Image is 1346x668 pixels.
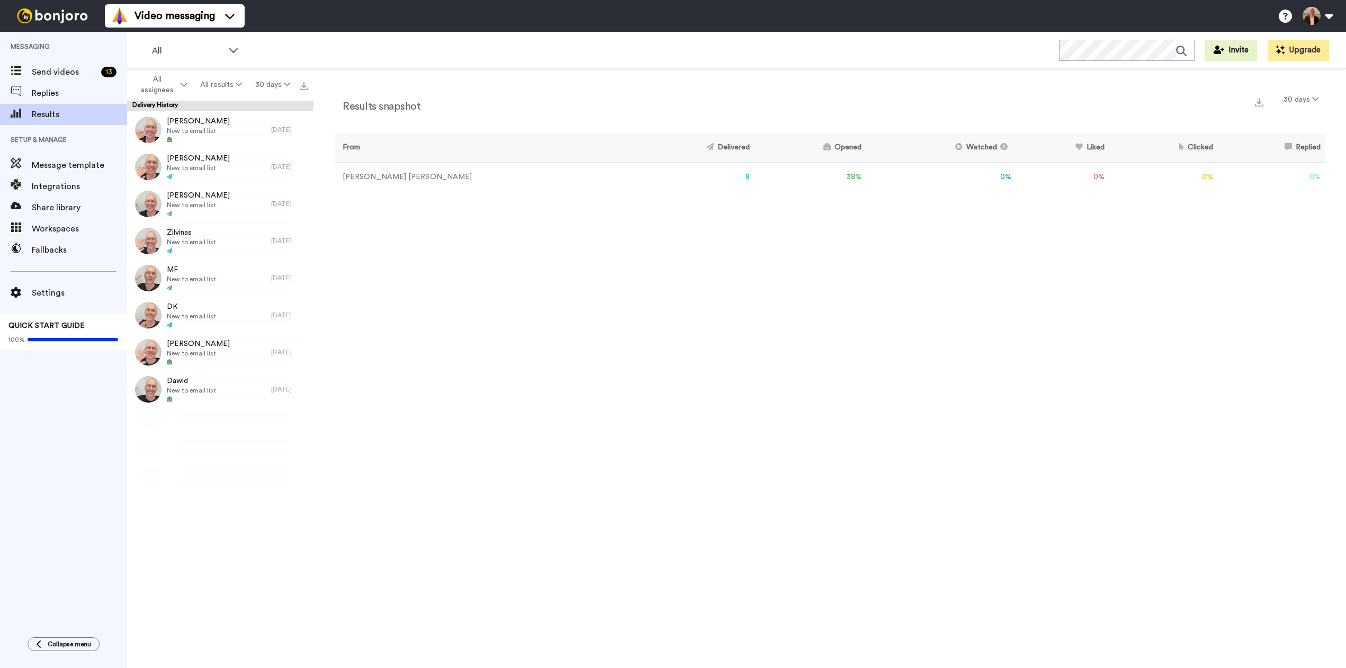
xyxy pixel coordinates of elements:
[248,75,297,94] button: 30 days
[1217,163,1325,192] td: 0 %
[167,201,230,209] span: New to email list
[127,371,313,408] a: DawidNew to email list[DATE]
[135,376,161,403] img: de7b9b82-16f5-4533-b743-3bb5a95e5156-thumb.jpg
[754,133,866,163] th: Opened
[127,222,313,260] a: ZilvinasNew to email list[DATE]
[136,74,178,95] span: All assignees
[135,228,161,254] img: 2632e1c2-26df-414c-a454-ef540155c185-thumb.jpg
[167,376,216,386] span: Dawid
[335,133,631,163] th: From
[167,190,230,201] span: [PERSON_NAME]
[167,349,230,358] span: New to email list
[129,70,194,100] button: All assignees
[335,163,631,192] td: [PERSON_NAME] [PERSON_NAME]
[32,66,97,78] span: Send videos
[127,101,313,111] div: Delivery History
[1109,133,1217,163] th: Clicked
[127,148,313,185] a: [PERSON_NAME]New to email list[DATE]
[297,77,311,93] button: Export all results that match these filters now.
[135,302,161,328] img: b646528d-9041-4928-992f-745c743adad8-thumb.jpg
[167,312,216,320] span: New to email list
[271,126,308,134] div: [DATE]
[8,322,85,329] span: QUICK START GUIDE
[127,334,313,371] a: [PERSON_NAME]New to email list[DATE]
[32,201,127,214] span: Share library
[1255,98,1263,106] img: export.svg
[1277,90,1325,109] button: 30 days
[32,180,127,193] span: Integrations
[167,339,230,349] span: [PERSON_NAME]
[135,154,161,180] img: 6d5764fb-38a4-43c1-9f0d-4b06b1438a1c-thumb.jpg
[271,163,308,171] div: [DATE]
[271,237,308,245] div: [DATE]
[167,301,216,312] span: DK
[111,7,128,24] img: vm-color.svg
[754,163,866,192] td: 38 %
[134,8,215,23] span: Video messaging
[13,8,92,23] img: bj-logo-header-white.svg
[101,67,116,77] div: 13
[271,385,308,394] div: [DATE]
[32,87,127,100] span: Replies
[32,222,127,235] span: Workspaces
[32,244,127,256] span: Fallbacks
[152,44,223,57] span: All
[135,191,161,217] img: b7a05721-c9ea-4bc9-9a8e-65ee32915210-thumb.jpg
[48,640,91,648] span: Collapse menu
[167,153,230,164] span: [PERSON_NAME]
[1252,94,1267,109] button: Export a summary of each team member’s results that match this filter now.
[167,164,230,172] span: New to email list
[300,82,308,90] img: export.svg
[32,159,127,172] span: Message template
[335,101,420,112] h2: Results snapshot
[127,260,313,297] a: MFNew to email list[DATE]
[167,238,216,246] span: New to email list
[127,297,313,334] a: DKNew to email list[DATE]
[1268,40,1329,61] button: Upgrade
[135,265,161,291] img: 9d7bcf97-8f15-4c6c-ae6c-3cd0a5a9f955-thumb.jpg
[32,287,127,299] span: Settings
[631,163,753,192] td: 8
[167,386,216,395] span: New to email list
[135,117,161,143] img: ecf2f4b7-9654-4caa-9931-7de4f43cefaa-thumb.jpg
[167,227,216,238] span: Zilvinas
[1217,133,1325,163] th: Replied
[127,111,313,148] a: [PERSON_NAME]New to email list[DATE]
[1016,133,1109,163] th: Liked
[194,75,249,94] button: All results
[1109,163,1217,192] td: 0 %
[866,163,1016,192] td: 0 %
[28,637,100,651] button: Collapse menu
[135,339,161,366] img: 4194c423-40a3-4dd9-880b-2ecb14c75af7-thumb.jpg
[167,264,216,275] span: MF
[127,185,313,222] a: [PERSON_NAME]New to email list[DATE]
[631,133,753,163] th: Delivered
[167,127,230,135] span: New to email list
[866,133,1016,163] th: Watched
[167,116,230,127] span: [PERSON_NAME]
[1205,40,1257,61] button: Invite
[271,274,308,282] div: [DATE]
[8,335,25,344] span: 100%
[32,108,127,121] span: Results
[167,275,216,283] span: New to email list
[271,348,308,357] div: [DATE]
[271,200,308,208] div: [DATE]
[271,311,308,319] div: [DATE]
[1016,163,1109,192] td: 0 %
